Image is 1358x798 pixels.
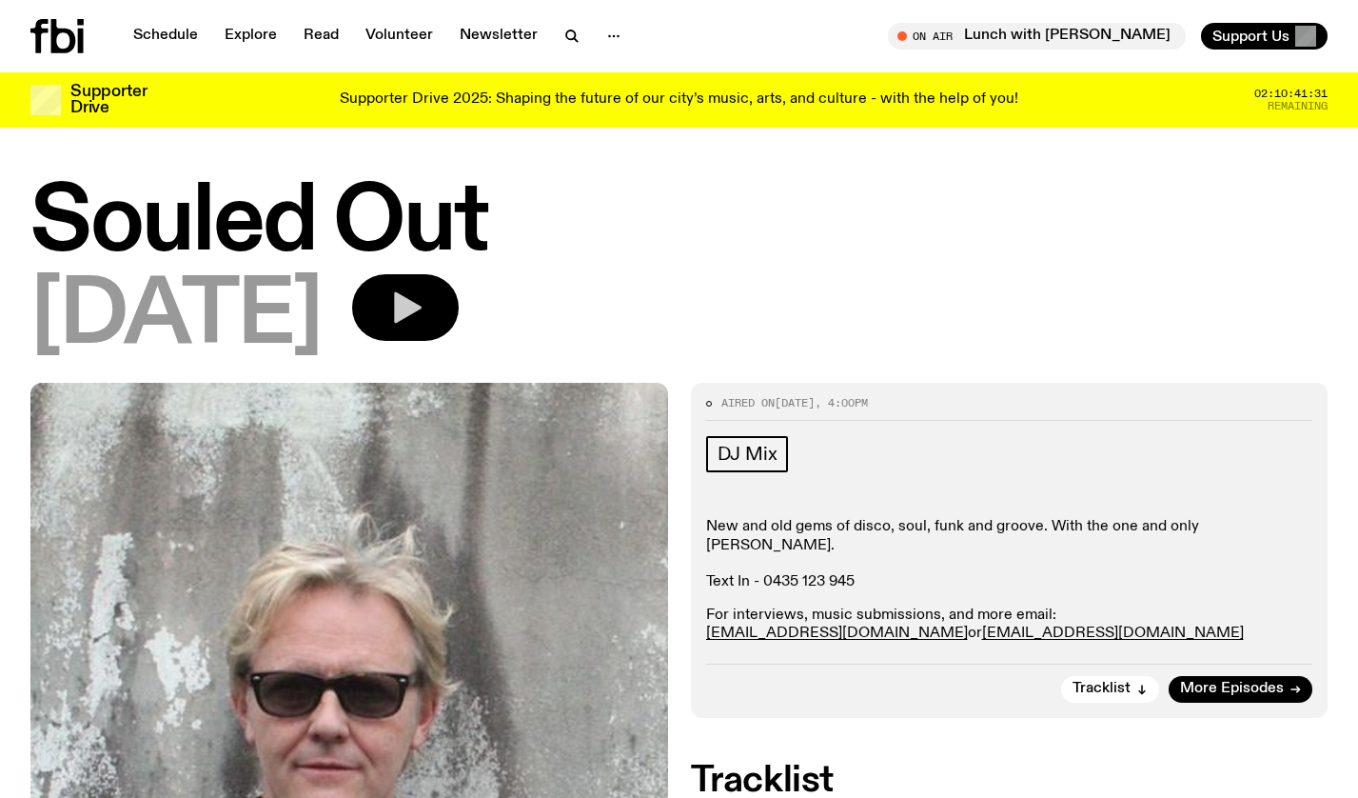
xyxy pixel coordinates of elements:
a: Explore [213,23,288,50]
a: Read [292,23,350,50]
h3: Supporter Drive [70,84,147,116]
span: Remaining [1268,101,1328,111]
span: [DATE] [30,274,322,360]
button: Support Us [1201,23,1328,50]
p: For interviews, music submissions, and more email: or [706,607,1313,643]
h1: Souled Out [30,181,1328,267]
p: New and old gems of disco, soul, funk and groove. With the one and only [PERSON_NAME]. Text In - ... [706,518,1313,591]
span: Aired on [721,395,775,410]
span: Support Us [1212,28,1289,45]
a: Schedule [122,23,209,50]
a: [EMAIL_ADDRESS][DOMAIN_NAME] [706,626,968,641]
a: DJ Mix [706,436,789,472]
a: Volunteer [354,23,444,50]
span: Tracklist [1073,682,1131,696]
h2: Tracklist [691,764,1328,798]
button: Tracklist [1061,676,1159,703]
button: On AirLunch with [PERSON_NAME] [888,23,1186,50]
a: More Episodes [1169,676,1312,703]
span: [DATE] [775,395,815,410]
span: , 4:00pm [815,395,868,410]
span: More Episodes [1180,682,1284,696]
span: DJ Mix [718,444,777,465]
a: [EMAIL_ADDRESS][DOMAIN_NAME] [982,626,1244,641]
a: Newsletter [448,23,549,50]
p: Supporter Drive 2025: Shaping the future of our city’s music, arts, and culture - with the help o... [340,91,1018,109]
span: 02:10:41:31 [1254,89,1328,99]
